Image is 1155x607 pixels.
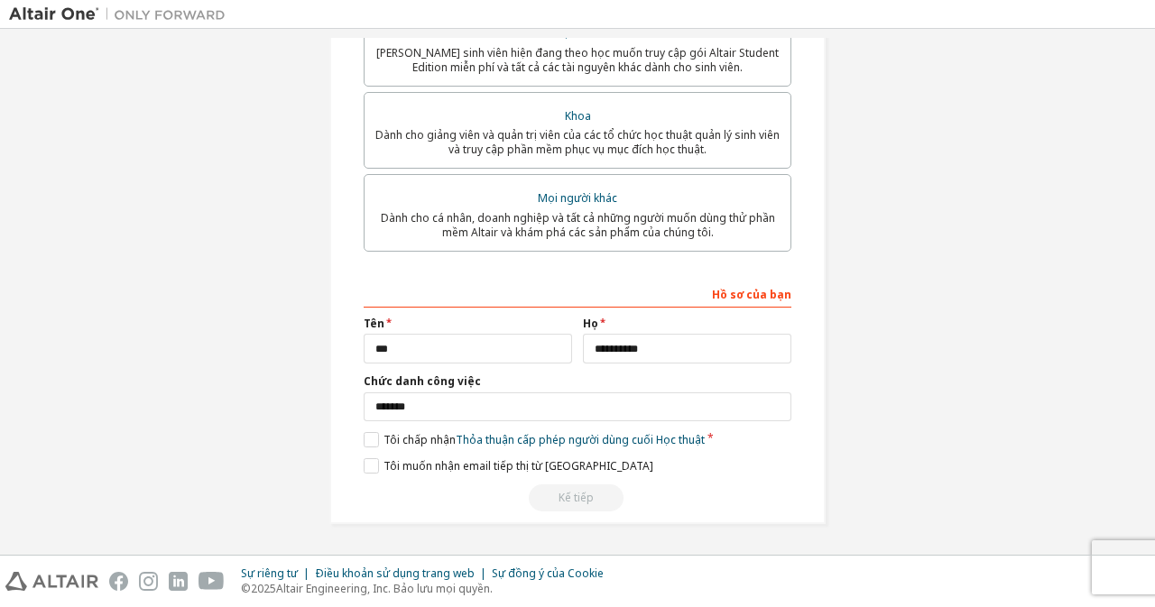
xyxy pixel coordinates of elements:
[376,45,779,75] font: [PERSON_NAME] sinh viên hiện đang theo học muốn truy cập gói Altair Student Edition miễn phí và t...
[538,190,617,206] font: Mọi người khác
[9,5,235,23] img: Altair One
[364,373,481,389] font: Chức danh công việc
[109,572,128,591] img: facebook.svg
[492,566,604,581] font: Sự đồng ý của Cookie
[169,572,188,591] img: linkedin.svg
[712,287,791,302] font: Hồ sơ của bạn
[381,210,775,240] font: Dành cho cá nhân, doanh nghiệp và tất cả những người muốn dùng thử phần mềm Altair và khám phá cá...
[5,572,98,591] img: altair_logo.svg
[383,458,653,474] font: Tôi muốn nhận email tiếp thị từ [GEOGRAPHIC_DATA]
[383,432,456,447] font: Tôi chấp nhận
[583,316,598,331] font: Họ
[565,108,591,124] font: Khoa
[375,127,780,157] font: Dành cho giảng viên và quản trị viên của các tổ chức học thuật quản lý sinh viên và truy cập phần...
[241,566,298,581] font: Sự riêng tư
[656,432,705,447] font: Học thuật
[139,572,158,591] img: instagram.svg
[364,484,791,511] div: Read and acccept EULA to continue
[199,572,225,591] img: youtube.svg
[276,581,493,596] font: Altair Engineering, Inc. Bảo lưu mọi quyền.
[456,432,653,447] font: Thỏa thuận cấp phép người dùng cuối
[364,316,384,331] font: Tên
[556,25,600,41] font: Học sinh
[315,566,475,581] font: Điều khoản sử dụng trang web
[251,581,276,596] font: 2025
[241,581,251,596] font: ©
